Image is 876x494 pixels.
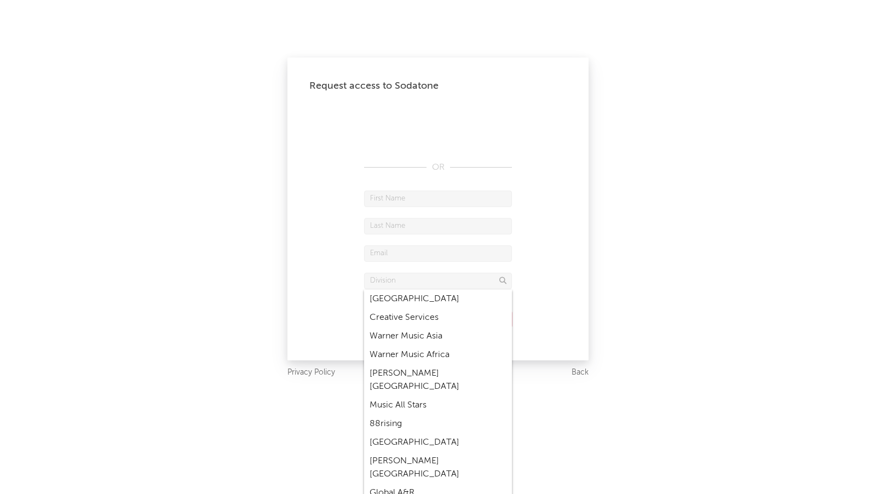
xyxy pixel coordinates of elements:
[364,364,512,396] div: [PERSON_NAME] [GEOGRAPHIC_DATA]
[364,161,512,174] div: OR
[364,346,512,364] div: Warner Music Africa
[309,79,567,93] div: Request access to Sodatone
[364,452,512,484] div: [PERSON_NAME] [GEOGRAPHIC_DATA]
[364,415,512,433] div: 88rising
[364,308,512,327] div: Creative Services
[364,273,512,289] input: Division
[287,366,335,380] a: Privacy Policy
[364,433,512,452] div: [GEOGRAPHIC_DATA]
[364,218,512,234] input: Last Name
[364,290,512,308] div: [GEOGRAPHIC_DATA]
[572,366,589,380] a: Back
[364,327,512,346] div: Warner Music Asia
[364,191,512,207] input: First Name
[364,245,512,262] input: Email
[364,396,512,415] div: Music All Stars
